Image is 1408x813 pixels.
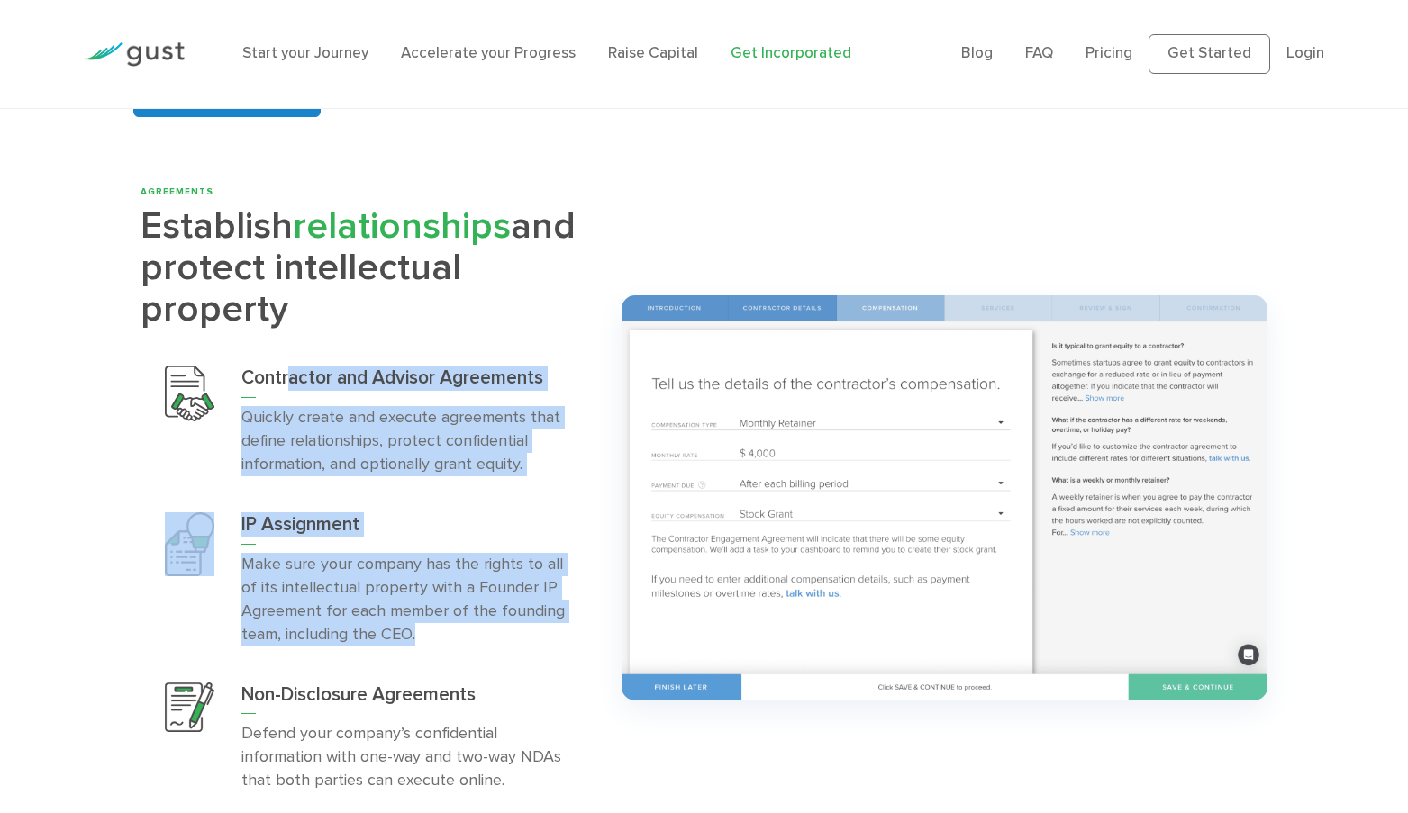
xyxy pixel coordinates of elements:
img: Contractor [165,366,214,421]
img: 5 Establish Relationships Wide [622,295,1268,701]
img: Nda [165,682,214,733]
a: Login [1286,44,1324,62]
span: relationships [293,203,511,248]
p: Quickly create and execute agreements that define relationships, protect confidential information... [241,406,570,476]
img: Gust Logo [84,42,185,67]
p: Defend your company’s confidential information with one-way and two-way NDAs that both parties ca... [241,722,570,792]
a: Accelerate your Progress [401,44,576,62]
p: Make sure your company has the rights to all of its intellectual property with a Founder IP Agree... [241,553,570,646]
h3: Non-Disclosure Agreements [241,682,570,715]
a: Blog [961,44,993,62]
a: FAQ [1025,44,1053,62]
a: Raise Capital [608,44,698,62]
div: AGREEMENTS [141,185,595,199]
a: Get Started [1149,34,1270,74]
a: Pricing [1086,44,1132,62]
h3: Contractor and Advisor Agreements [241,366,570,398]
img: Ip Assignment [165,512,214,576]
h3: IP Assignment [241,512,570,545]
h2: Establish and protect intellectual property [141,206,595,330]
a: Start your Journey [242,44,368,62]
a: Get Incorporated [731,44,851,62]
